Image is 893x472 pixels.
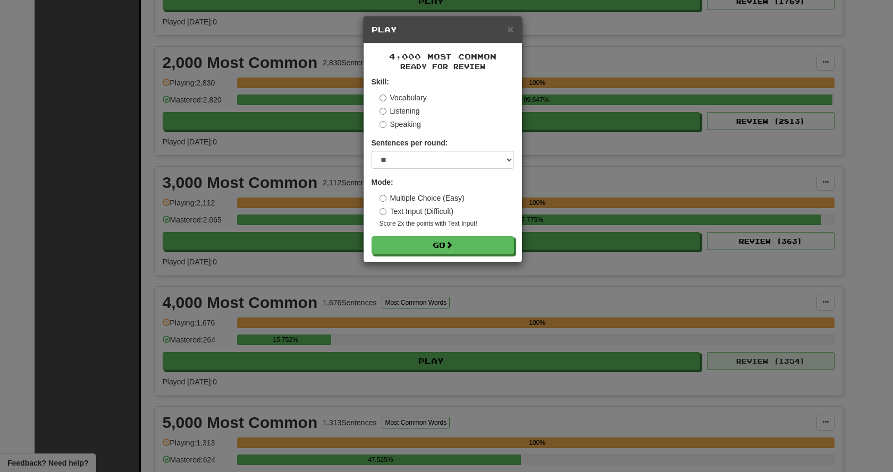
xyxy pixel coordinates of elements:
label: Multiple Choice (Easy) [380,193,465,203]
label: Listening [380,106,420,116]
input: Multiple Choice (Easy) [380,195,386,202]
strong: Mode: [372,178,393,186]
button: Go [372,236,514,254]
small: Ready for Review [372,62,514,71]
span: × [507,23,513,35]
label: Speaking [380,119,421,130]
input: Text Input (Difficult) [380,208,386,215]
input: Speaking [380,121,386,128]
label: Sentences per round: [372,138,448,148]
input: Listening [380,108,386,115]
strong: Skill: [372,78,389,86]
button: Close [507,23,513,35]
span: 4,000 Most Common [389,52,496,61]
label: Text Input (Difficult) [380,206,454,217]
input: Vocabulary [380,95,386,101]
h5: Play [372,24,514,35]
label: Vocabulary [380,92,427,103]
small: Score 2x the points with Text Input ! [380,219,514,228]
